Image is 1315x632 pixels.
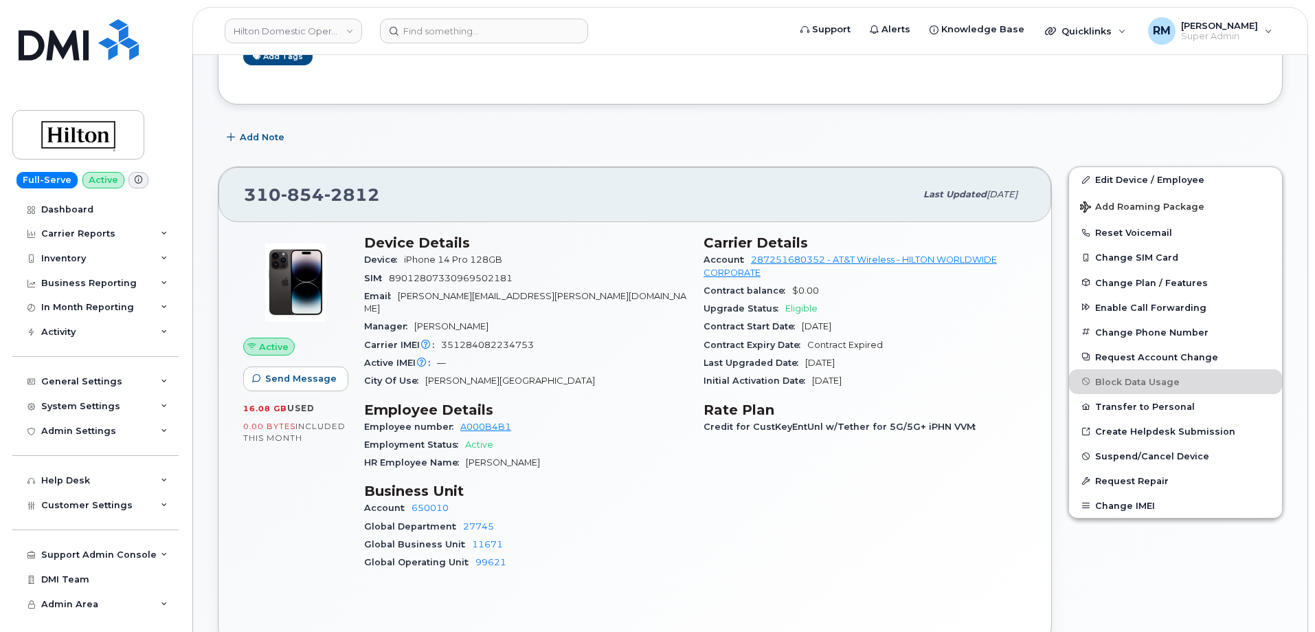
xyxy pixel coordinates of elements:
a: Hilton Domestic Operating Company Inc [225,19,362,43]
button: Request Repair [1069,468,1282,493]
span: Add Roaming Package [1080,201,1204,215]
a: 650010 [412,503,449,513]
span: Active IMEI [364,358,437,368]
button: Change Plan / Features [1069,270,1282,295]
a: Alerts [860,16,920,43]
span: Employee number [364,422,460,432]
span: Employment Status [364,439,465,450]
button: Change SIM Card [1069,245,1282,270]
span: [DATE] [812,375,842,386]
span: Active [465,439,493,450]
span: Last updated [923,189,987,199]
span: Device [364,254,404,265]
span: Contract Expiry Date [704,340,807,350]
span: Suspend/Cancel Device [1095,451,1209,461]
span: [PERSON_NAME] [1181,20,1258,31]
a: 27745 [463,521,494,532]
a: 287251680352 - AT&T Wireless - HILTON WORLDWIDE CORPORATE [704,254,997,277]
span: Initial Activation Date [704,375,812,386]
span: City Of Use [364,375,425,386]
button: Reset Voicemail [1069,220,1282,245]
button: Transfer to Personal [1069,394,1282,419]
span: SIM [364,273,389,283]
span: Global Operating Unit [364,557,475,567]
span: HR Employee Name [364,457,466,468]
button: Add Note [218,125,296,150]
span: Global Business Unit [364,539,472,549]
span: $0.00 [792,285,819,296]
span: Knowledge Base [941,23,1024,36]
span: 351284082234753 [441,340,534,350]
span: 16.08 GB [243,404,287,413]
span: [PERSON_NAME] [414,321,488,331]
span: Email [364,291,398,301]
a: 11671 [472,539,503,549]
span: Contract Start Date [704,321,802,331]
a: Create Helpdesk Submission [1069,419,1282,444]
span: Global Department [364,521,463,532]
span: [DATE] [805,358,835,368]
img: image20231002-3703462-11aim6e.jpeg [254,241,337,324]
a: Add tags [243,48,313,65]
button: Change IMEI [1069,493,1282,518]
span: Eligible [785,303,818,314]
span: Contract balance [704,285,792,296]
span: 89012807330969502181 [389,273,513,283]
span: iPhone 14 Pro 128GB [404,254,502,265]
span: Manager [364,321,414,331]
span: 310 [244,184,380,205]
span: Contract Expired [807,340,883,350]
span: Enable Call Forwarding [1095,302,1206,312]
h3: Employee Details [364,402,687,418]
span: 2812 [324,184,380,205]
span: [DATE] [802,321,831,331]
span: Credit for CustKeyEntUnl w/Tether for 5G/5G+ iPHN VVM [704,422,982,432]
span: [PERSON_NAME] [466,457,540,468]
span: Send Message [265,372,337,385]
a: Support [791,16,860,43]
a: A000B4B1 [460,422,511,432]
h3: Rate Plan [704,402,1026,418]
button: Enable Call Forwarding [1069,295,1282,320]
a: Knowledge Base [920,16,1034,43]
h3: Device Details [364,235,687,251]
span: Account [704,254,751,265]
button: Add Roaming Package [1069,192,1282,220]
button: Block Data Usage [1069,369,1282,394]
span: Account [364,503,412,513]
span: Upgrade Status [704,303,785,314]
span: 0.00 Bytes [243,422,295,431]
span: [DATE] [987,189,1018,199]
span: Alerts [881,23,910,36]
a: 99621 [475,557,506,567]
button: Send Message [243,367,348,391]
button: Request Account Change [1069,345,1282,369]
span: [PERSON_NAME][EMAIL_ADDRESS][PERSON_NAME][DOMAIN_NAME] [364,291,686,314]
span: Support [812,23,851,36]
a: Edit Device / Employee [1069,167,1282,192]
span: 854 [281,184,324,205]
iframe: Messenger Launcher [1255,572,1305,622]
span: RM [1153,23,1171,39]
input: Find something... [380,19,588,43]
span: — [437,358,446,368]
div: Quicklinks [1035,17,1136,45]
span: Add Note [240,131,284,144]
span: Super Admin [1181,31,1258,42]
h3: Business Unit [364,483,687,499]
span: [PERSON_NAME][GEOGRAPHIC_DATA] [425,375,595,386]
button: Suspend/Cancel Device [1069,444,1282,468]
button: Change Phone Number [1069,320,1282,345]
span: used [287,403,315,413]
span: Last Upgraded Date [704,358,805,368]
span: Quicklinks [1061,25,1112,36]
span: Active [259,340,289,353]
h3: Carrier Details [704,235,1026,251]
span: Change Plan / Features [1095,277,1208,287]
div: Rachel Miller [1138,17,1282,45]
span: Carrier IMEI [364,340,441,350]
